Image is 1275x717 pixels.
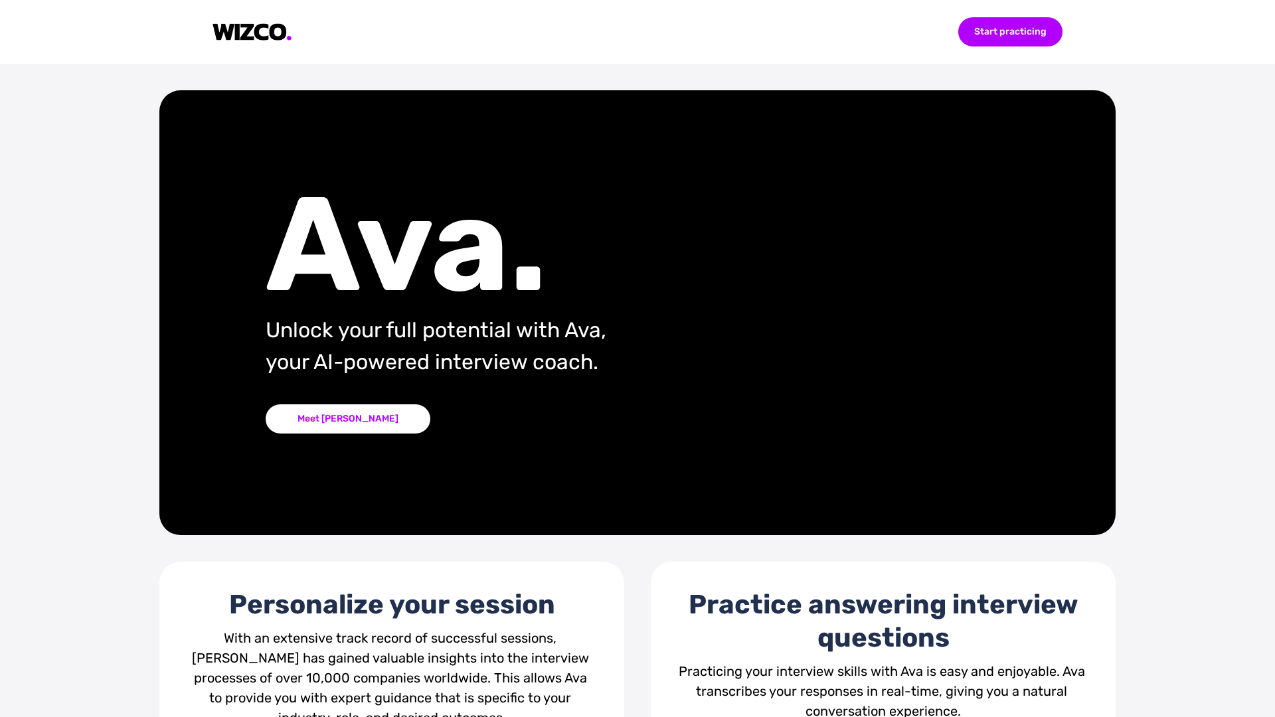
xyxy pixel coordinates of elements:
img: logo [212,23,292,41]
div: Practice answering interview questions [677,588,1089,655]
div: Unlock your full potential with Ava, your AI-powered interview coach. [266,314,723,378]
div: Meet [PERSON_NAME] [266,404,430,434]
div: Ava. [266,192,723,298]
div: Start practicing [958,17,1062,46]
div: Personalize your session [186,588,598,621]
